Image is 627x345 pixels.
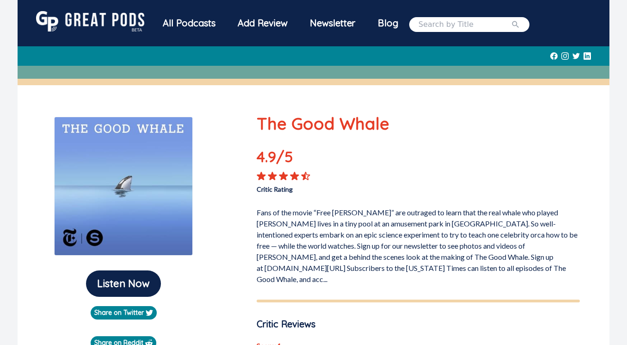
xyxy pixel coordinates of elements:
a: All Podcasts [152,11,227,38]
p: Critic Reviews [257,317,580,331]
a: Blog [367,11,409,35]
button: Listen Now [86,270,161,297]
input: Search by Title [418,19,511,30]
a: Newsletter [299,11,367,38]
p: Critic Rating [257,181,418,194]
img: GreatPods [36,11,144,31]
a: Share on Twitter [91,306,157,320]
p: 4.9 /5 [257,145,321,171]
div: Newsletter [299,11,367,35]
img: The Good Whale [54,117,193,256]
div: All Podcasts [152,11,227,35]
a: Add Review [227,11,299,35]
p: Fans of the movie “Free [PERSON_NAME]” are outraged to learn that the real whale who played [PERS... [257,203,580,285]
p: The Good Whale [257,111,580,136]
